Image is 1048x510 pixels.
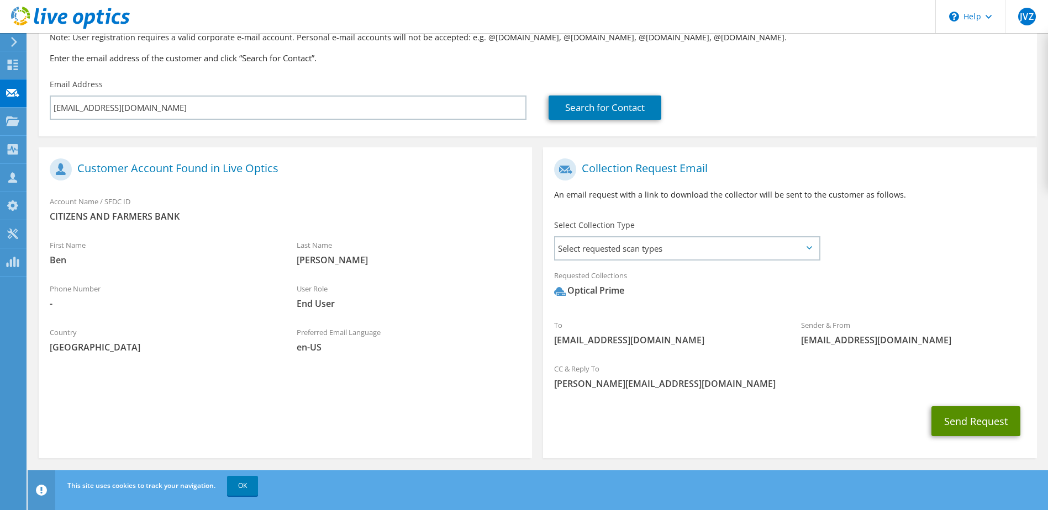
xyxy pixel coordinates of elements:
div: Account Name / SFDC ID [39,190,532,228]
div: Requested Collections [543,264,1036,308]
div: Last Name [286,233,533,272]
h1: Customer Account Found in Live Optics [50,158,515,180]
span: [EMAIL_ADDRESS][DOMAIN_NAME] [801,334,1026,346]
span: JVZ [1018,8,1036,25]
span: [PERSON_NAME][EMAIL_ADDRESS][DOMAIN_NAME] [554,378,1025,390]
div: Optical Prime [554,284,624,297]
div: First Name [39,233,286,272]
span: CITIZENS AND FARMERS BANK [50,210,521,222]
span: End User [297,297,522,310]
label: Email Address [50,79,103,90]
div: Phone Number [39,277,286,315]
span: Select requested scan types [555,237,818,259]
div: Sender & From [790,314,1037,352]
div: To [543,314,790,352]
span: [EMAIL_ADDRESS][DOMAIN_NAME] [554,334,779,346]
span: Ben [50,254,275,266]
label: Select Collection Type [554,220,635,231]
span: en-US [297,341,522,353]
div: CC & Reply To [543,357,1036,395]
span: - [50,297,275,310]
div: User Role [286,277,533,315]
button: Send Request [931,406,1020,436]
span: [PERSON_NAME] [297,254,522,266]
h3: Enter the email address of the customer and click “Search for Contact”. [50,52,1026,64]
div: Preferred Email Language [286,321,533,359]
a: OK [227,476,258,496]
h1: Collection Request Email [554,158,1020,180]
svg: \n [949,12,959,22]
span: This site uses cookies to track your navigation. [67,481,215,490]
div: Country [39,321,286,359]
a: Search for Contact [549,95,661,120]
p: An email request with a link to download the collector will be sent to the customer as follows. [554,189,1025,201]
p: Note: User registration requires a valid corporate e-mail account. Personal e-mail accounts will ... [50,31,1026,44]
span: [GEOGRAPHIC_DATA] [50,341,275,353]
